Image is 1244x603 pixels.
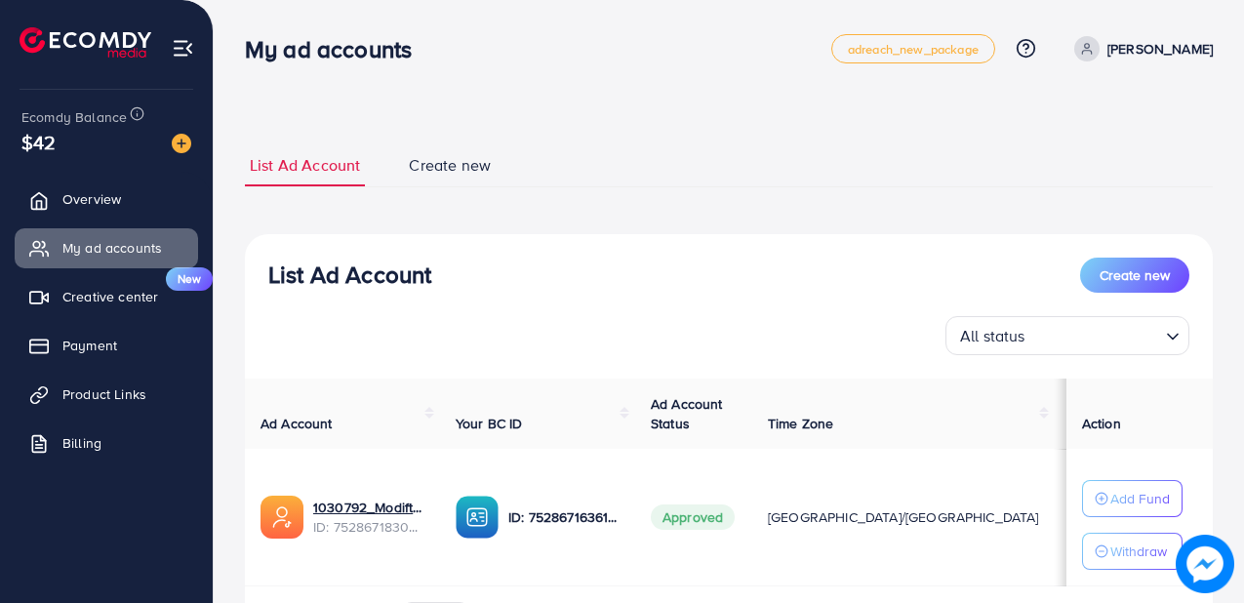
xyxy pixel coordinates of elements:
[1110,540,1167,563] p: Withdraw
[831,34,995,63] a: adreach_new_package
[848,43,979,56] span: adreach_new_package
[456,496,499,539] img: ic-ba-acc.ded83a64.svg
[15,180,198,219] a: Overview
[20,27,151,58] img: logo
[62,384,146,404] span: Product Links
[1082,414,1121,433] span: Action
[651,394,723,433] span: Ad Account Status
[15,326,198,365] a: Payment
[62,287,158,306] span: Creative center
[250,154,360,177] span: List Ad Account
[166,267,213,291] span: New
[1066,36,1213,61] a: [PERSON_NAME]
[1176,535,1234,593] img: image
[508,505,620,529] p: ID: 7528671636162527248
[172,37,194,60] img: menu
[651,504,735,530] span: Approved
[313,498,424,517] a: 1030792_ModiftyHub_1752905512461
[945,316,1189,355] div: Search for option
[956,322,1029,350] span: All status
[21,107,127,127] span: Ecomdy Balance
[1110,487,1170,510] p: Add Fund
[1107,37,1213,60] p: [PERSON_NAME]
[15,423,198,462] a: Billing
[409,154,491,177] span: Create new
[1080,258,1189,293] button: Create new
[62,238,162,258] span: My ad accounts
[1031,318,1158,350] input: Search for option
[15,277,198,316] a: Creative centerNew
[456,414,523,433] span: Your BC ID
[62,189,121,209] span: Overview
[268,261,431,289] h3: List Ad Account
[768,414,833,433] span: Time Zone
[15,375,198,414] a: Product Links
[1082,533,1183,570] button: Withdraw
[313,498,424,538] div: <span class='underline'>1030792_ModiftyHub_1752905512461</span></br>7528671830681616400
[62,336,117,355] span: Payment
[245,35,427,63] h3: My ad accounts
[1100,265,1170,285] span: Create new
[1082,480,1183,517] button: Add Fund
[261,496,303,539] img: ic-ads-acc.e4c84228.svg
[15,228,198,267] a: My ad accounts
[62,433,101,453] span: Billing
[768,507,1039,527] span: [GEOGRAPHIC_DATA]/[GEOGRAPHIC_DATA]
[261,414,333,433] span: Ad Account
[172,134,191,153] img: image
[313,517,424,537] span: ID: 7528671830681616400
[21,128,56,156] span: $42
